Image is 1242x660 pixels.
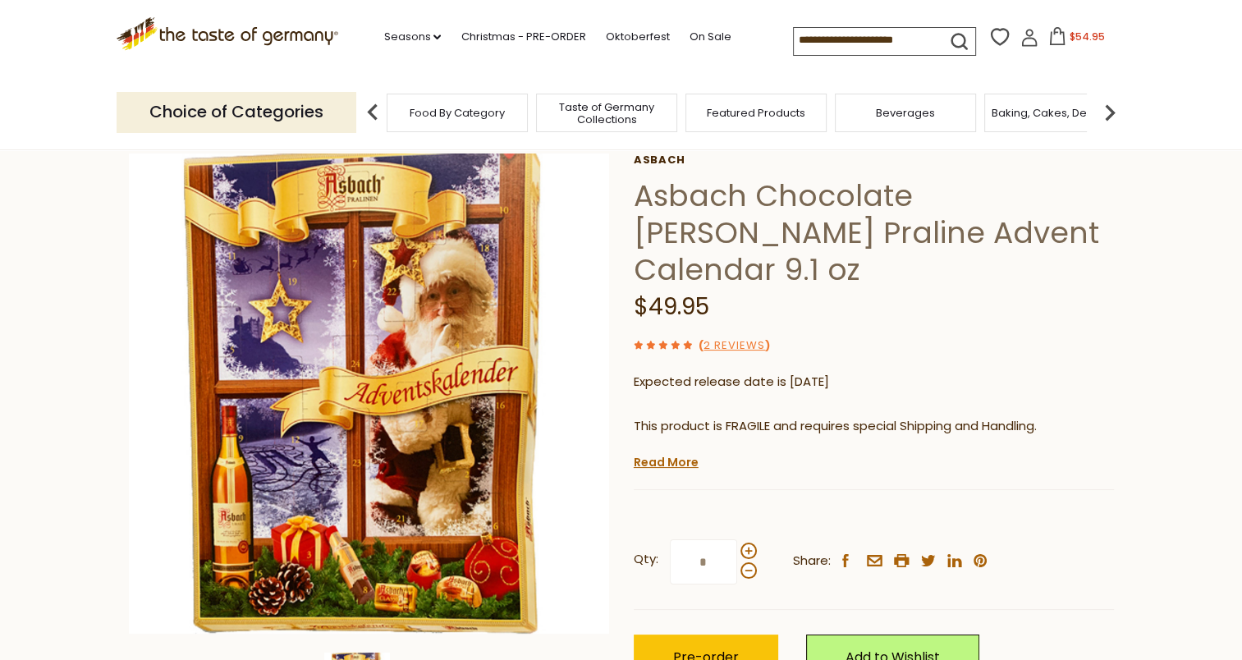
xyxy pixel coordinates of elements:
a: Seasons [383,28,441,46]
span: $54.95 [1070,30,1105,44]
strong: Qty: [634,549,658,570]
p: This product is FRAGILE and requires special Shipping and Handling. [634,416,1114,437]
a: Baking, Cakes, Desserts [992,107,1119,119]
h1: Asbach Chocolate [PERSON_NAME] Praline Advent Calendar 9.1 oz [634,177,1114,288]
li: We will ship this product in heat-protective, cushioned packaging and ice during warm weather mon... [649,449,1114,470]
img: previous arrow [356,96,389,129]
a: Beverages [876,107,935,119]
span: Share: [793,551,831,571]
span: $49.95 [634,291,709,323]
a: Christmas - PRE-ORDER [461,28,585,46]
a: Asbach [634,154,1114,167]
input: Qty: [670,539,737,584]
a: On Sale [689,28,731,46]
p: Choice of Categories [117,92,356,132]
img: next arrow [1093,96,1126,129]
img: Asbach Chocolate Brandy Praline Advent Calendar 9.1 oz [129,154,609,634]
a: Food By Category [410,107,505,119]
p: Expected release date is [DATE] [634,372,1114,392]
button: $54.95 [1042,27,1111,52]
a: 2 Reviews [703,337,765,355]
a: Oktoberfest [605,28,669,46]
span: ( ) [699,337,770,353]
a: Read More [634,454,699,470]
a: Featured Products [707,107,805,119]
a: Taste of Germany Collections [541,101,672,126]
